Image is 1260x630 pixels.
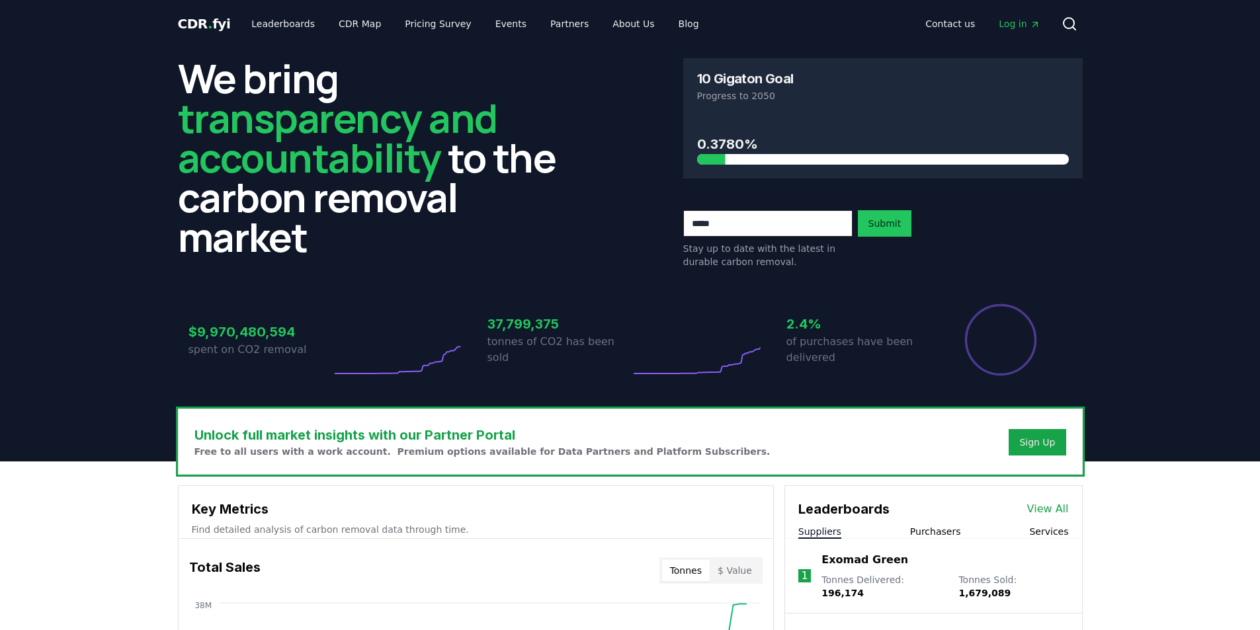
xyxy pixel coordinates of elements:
[662,560,710,581] button: Tonnes
[697,134,1069,154] h3: 0.3780%
[915,12,986,36] a: Contact us
[958,588,1011,598] span: 1,679,089
[697,89,1069,102] p: Progress to 2050
[189,342,331,358] p: spent on CO2 removal
[683,242,853,268] p: Stay up to date with the latest in durable carbon removal.
[1009,429,1066,455] button: Sign Up
[189,322,331,342] h3: $9,970,480,594
[178,16,231,32] span: CDR fyi
[178,15,231,33] a: CDR.fyi
[192,523,760,536] p: Find detailed analysis of carbon removal data through time.
[1029,525,1068,538] button: Services
[487,314,630,334] h3: 37,799,375
[485,12,537,36] a: Events
[1019,436,1055,449] a: Sign Up
[821,588,864,598] span: 196,174
[208,16,212,32] span: .
[958,573,1068,600] p: Tonnes Sold :
[328,12,392,36] a: CDR Map
[487,334,630,366] p: tonnes of CO2 has been sold
[798,499,890,519] h3: Leaderboards
[194,601,212,610] tspan: 38M
[910,525,961,538] button: Purchasers
[192,499,760,519] h3: Key Metrics
[801,568,808,584] p: 1
[1027,501,1069,517] a: View All
[697,72,794,85] h3: 10 Gigaton Goal
[786,334,929,366] p: of purchases have been delivered
[241,12,325,36] a: Leaderboards
[189,557,261,584] h3: Total Sales
[178,58,577,256] h2: We bring to the carbon removal market
[668,12,710,36] a: Blog
[602,12,665,36] a: About Us
[988,12,1050,36] a: Log in
[821,573,945,600] p: Tonnes Delivered :
[964,303,1038,377] div: Percentage of sales delivered
[798,525,841,538] button: Suppliers
[194,425,771,445] h3: Unlock full market insights with our Partner Portal
[241,12,709,36] nav: Main
[786,314,929,334] h3: 2.4%
[194,445,771,458] p: Free to all users with a work account. Premium options available for Data Partners and Platform S...
[999,17,1040,30] span: Log in
[394,12,482,36] a: Pricing Survey
[858,210,912,237] button: Submit
[915,12,1050,36] nav: Main
[821,552,908,568] a: Exomad Green
[178,91,497,184] span: transparency and accountability
[540,12,599,36] a: Partners
[710,560,760,581] button: $ Value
